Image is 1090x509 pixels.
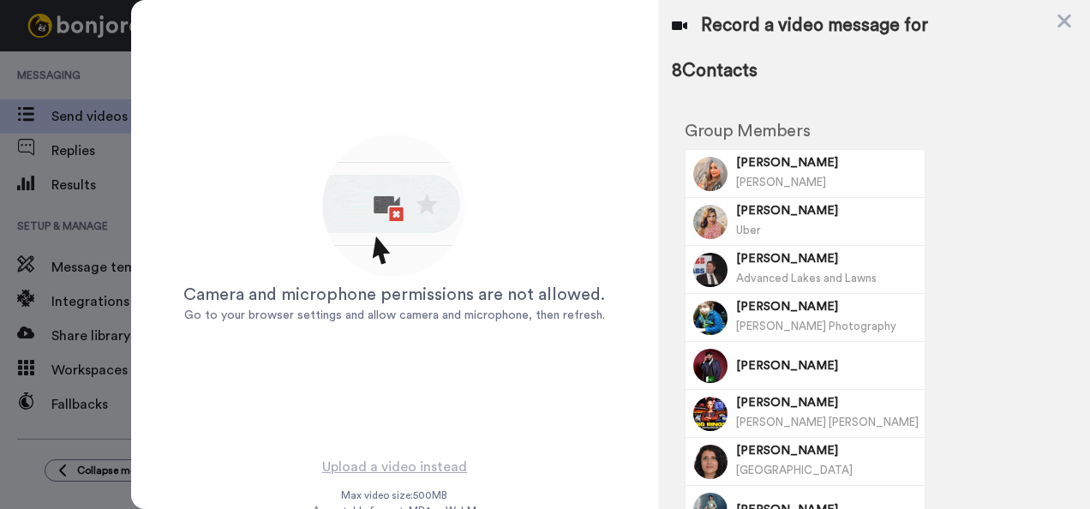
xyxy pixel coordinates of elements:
img: Image of Laiba Yasar [693,157,728,191]
span: [PERSON_NAME] [736,250,919,267]
img: Image of Humaira Patel [693,205,728,239]
img: Image of Finley Middleton [693,301,728,335]
span: Uber [736,225,761,236]
span: [PERSON_NAME] [PERSON_NAME] [736,416,919,428]
span: [PERSON_NAME] Photography [736,320,896,332]
img: Image of Jonathon Mark Pointon [693,253,728,287]
span: [PERSON_NAME] [736,154,919,171]
span: [PERSON_NAME] [736,298,919,315]
div: Camera and microphone permissions are not allowed. [183,283,605,307]
span: [PERSON_NAME] [736,177,826,188]
span: [PERSON_NAME] [736,394,919,411]
span: [GEOGRAPHIC_DATA] [736,464,853,476]
img: allow-access.gif [319,132,470,283]
img: Image of Husnain Mahmood [693,349,728,383]
button: Upload a video instead [317,456,472,478]
img: Image of Safaa Sayed [693,445,728,479]
span: Advanced Lakes and Lawns [736,272,877,284]
span: [PERSON_NAME] [736,442,919,459]
span: Go to your browser settings and allow camera and microphone, then refresh. [184,309,605,321]
h2: Group Members [685,122,925,141]
img: Image of Kestine Johnson [693,397,728,431]
span: Max video size: 500 MB [341,488,447,502]
span: [PERSON_NAME] [736,202,919,219]
span: [PERSON_NAME] [736,357,919,374]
